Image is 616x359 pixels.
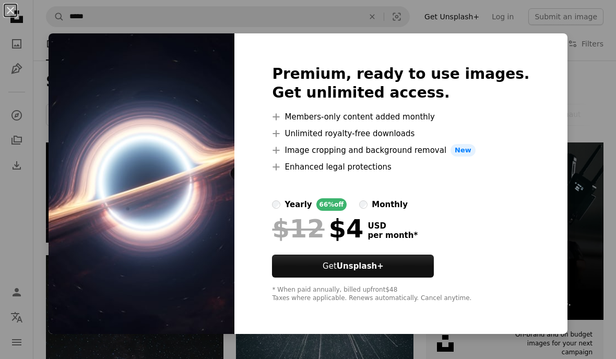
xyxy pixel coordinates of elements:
[368,231,418,240] span: per month *
[272,215,363,242] div: $4
[272,161,529,173] li: Enhanced legal protections
[368,221,418,231] span: USD
[272,127,529,140] li: Unlimited royalty-free downloads
[451,144,476,157] span: New
[272,255,434,278] button: GetUnsplash+
[272,111,529,123] li: Members-only content added monthly
[272,144,529,157] li: Image cropping and background removal
[316,198,347,211] div: 66% off
[49,33,234,334] img: premium_photo-1690571200236-0f9098fc6ca9
[272,65,529,102] h2: Premium, ready to use images. Get unlimited access.
[272,286,529,303] div: * When paid annually, billed upfront $48 Taxes where applicable. Renews automatically. Cancel any...
[337,261,384,271] strong: Unsplash+
[272,200,280,209] input: yearly66%off
[285,198,312,211] div: yearly
[359,200,368,209] input: monthly
[372,198,408,211] div: monthly
[272,215,324,242] span: $12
